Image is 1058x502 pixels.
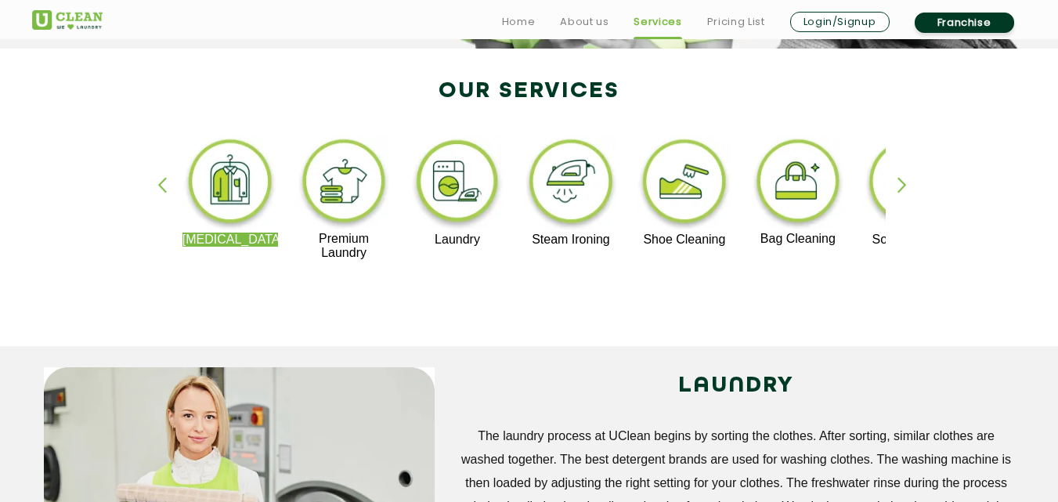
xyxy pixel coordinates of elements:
img: shoe_cleaning_11zon.webp [637,135,733,233]
a: Pricing List [707,13,765,31]
a: About us [560,13,608,31]
p: Laundry [410,233,506,247]
a: Services [634,13,681,31]
img: bag_cleaning_11zon.webp [750,135,847,232]
p: Shoe Cleaning [637,233,733,247]
h2: LAUNDRY [458,367,1015,405]
img: sofa_cleaning_11zon.webp [863,135,959,233]
img: premium_laundry_cleaning_11zon.webp [296,135,392,232]
img: dry_cleaning_11zon.webp [182,135,279,233]
p: Premium Laundry [296,232,392,260]
a: Home [502,13,536,31]
img: laundry_cleaning_11zon.webp [410,135,506,233]
p: Sofa Cleaning [863,233,959,247]
img: UClean Laundry and Dry Cleaning [32,10,103,30]
a: Franchise [915,13,1014,33]
a: Login/Signup [790,12,890,32]
p: [MEDICAL_DATA] [182,233,279,247]
img: steam_ironing_11zon.webp [523,135,619,233]
p: Bag Cleaning [750,232,847,246]
p: Steam Ironing [523,233,619,247]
